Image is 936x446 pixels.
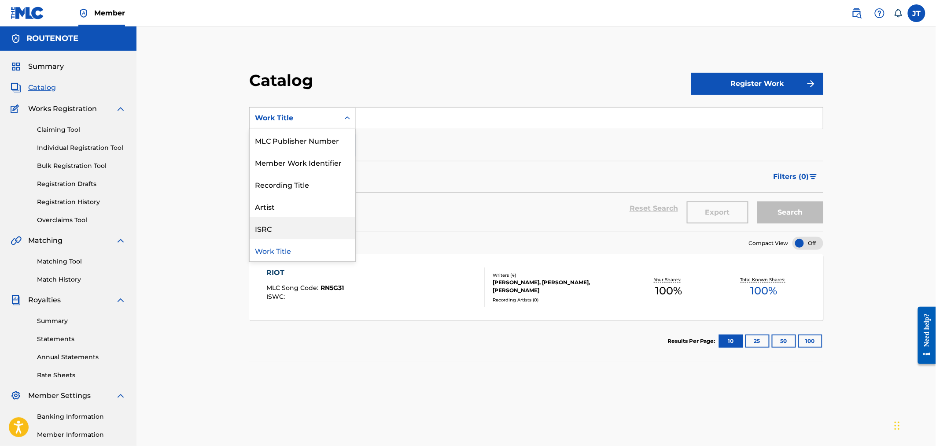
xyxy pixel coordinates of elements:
div: Recording Title [250,173,355,195]
a: Banking Information [37,412,126,421]
span: Member [94,8,125,18]
button: 10 [719,334,743,348]
h2: Catalog [249,71,317,90]
img: Accounts [11,33,21,44]
span: Compact View [749,239,789,247]
a: Registration History [37,197,126,207]
a: SummarySummary [11,61,64,72]
img: expand [115,295,126,305]
img: f7272a7cc735f4ea7f67.svg [806,78,816,89]
p: Results Per Page: [667,337,718,345]
button: 50 [772,334,796,348]
a: Bulk Registration Tool [37,161,126,171]
div: [PERSON_NAME], [PERSON_NAME], [PERSON_NAME] [493,279,621,294]
img: Matching [11,235,22,246]
div: Recording Artists ( 0 ) [493,297,621,303]
img: expand [115,235,126,246]
img: expand [115,390,126,401]
img: Member Settings [11,390,21,401]
a: Match History [37,275,126,284]
div: ISRC [250,217,355,239]
a: Summary [37,316,126,326]
a: Rate Sheets [37,371,126,380]
a: Statements [37,334,126,344]
img: help [874,8,885,19]
img: Summary [11,61,21,72]
span: MLC Song Code : [266,284,321,292]
a: Annual Statements [37,353,126,362]
p: Your Shares: [654,276,683,283]
button: 25 [745,334,770,348]
span: Matching [28,235,63,246]
a: Claiming Tool [37,125,126,134]
div: Notifications [894,9,903,18]
span: Catalog [28,82,56,93]
button: 100 [798,334,822,348]
span: Summary [28,61,64,72]
a: Individual Registration Tool [37,143,126,152]
span: Filters ( 0 ) [774,171,809,182]
p: Total Known Shares: [741,276,788,283]
div: Work Title [255,113,334,123]
div: RIOT [266,268,344,278]
img: search [851,8,862,19]
h5: ROUTENOTE [26,33,78,44]
img: Works Registration [11,104,22,114]
iframe: Chat Widget [892,404,936,446]
span: Royalties [28,295,61,305]
a: Member Information [37,430,126,439]
span: 100 % [655,283,682,299]
a: CatalogCatalog [11,82,56,93]
a: Registration Drafts [37,179,126,189]
img: Top Rightsholder [78,8,89,19]
div: Member Work Identifier [250,151,355,173]
div: Work Title [250,239,355,261]
img: Royalties [11,295,21,305]
div: Help [871,4,888,22]
div: Writers ( 4 ) [493,272,621,279]
div: MLC Publisher Number [250,129,355,151]
img: expand [115,104,126,114]
span: Member Settings [28,390,91,401]
button: Register Work [691,73,823,95]
span: Works Registration [28,104,97,114]
span: RN5G31 [321,284,344,292]
a: Matching Tool [37,257,126,266]
div: Drag [895,413,900,439]
img: MLC Logo [11,7,44,19]
div: Artist [250,195,355,217]
button: Filters (0) [768,166,823,188]
form: Search Form [249,107,823,232]
span: ISWC : [266,293,287,301]
a: RIOTMLC Song Code:RN5G31ISWC:Writers (4)[PERSON_NAME], [PERSON_NAME], [PERSON_NAME]Recording Arti... [249,254,823,320]
a: Overclaims Tool [37,216,126,225]
img: filter [810,174,817,179]
span: 100 % [751,283,778,299]
iframe: Resource Center [911,300,936,371]
div: User Menu [908,4,925,22]
img: Catalog [11,82,21,93]
a: Public Search [848,4,866,22]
